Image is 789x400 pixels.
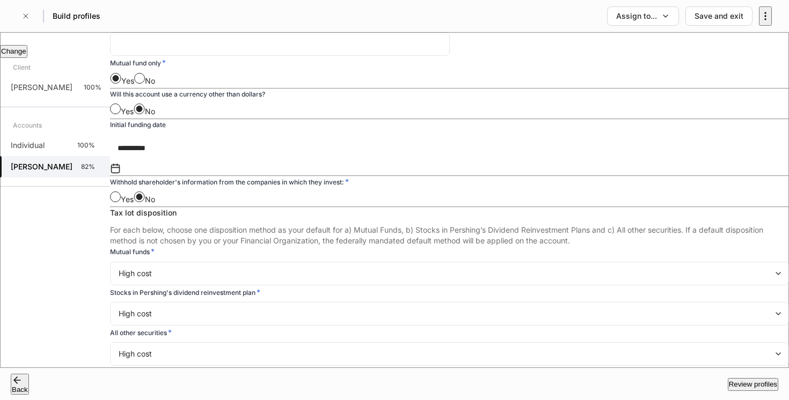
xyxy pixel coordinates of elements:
h5: Cash management [110,367,789,378]
button: Save and exit [685,6,753,26]
span: Yes [121,195,134,204]
div: High cost [110,342,788,366]
div: Assign to... [616,11,657,21]
div: Review profiles [729,379,777,390]
div: High cost [110,262,788,285]
div: Back [12,386,28,394]
h6: Stocks in Pershing's dividend reinvestment plan [110,287,260,298]
div: Save and exit [695,11,743,21]
span: No [145,195,155,204]
button: Back [11,374,29,395]
button: Assign to... [607,6,679,26]
h6: Mutual fund only [110,57,166,68]
div: High cost [110,302,788,325]
span: No [145,107,155,116]
div: Accounts [13,116,42,135]
span: For each below, choose one disposition method as your default for a) Mutual Funds, b) Stocks in P... [110,225,763,245]
span: No [145,76,155,85]
h6: All other securities [110,327,172,338]
p: Individual [11,140,45,151]
h5: Build profiles [53,11,100,21]
h5: [PERSON_NAME] [11,161,72,172]
h6: Will this account use a currency other than dollars? [110,89,265,99]
button: Review profiles [728,378,778,391]
p: 100% [84,83,101,92]
p: 100% [77,141,95,150]
div: Client [13,58,31,77]
p: 82% [81,162,95,171]
h6: Withhold shareholder's information from the companies in which they invest: [110,176,349,187]
p: [PERSON_NAME] [11,82,72,93]
span: Yes [121,76,134,85]
h6: Initial funding date [110,120,166,130]
div: Tax lot disposition [110,208,789,218]
span: Yes [121,107,134,116]
h6: Mutual funds [110,246,155,257]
